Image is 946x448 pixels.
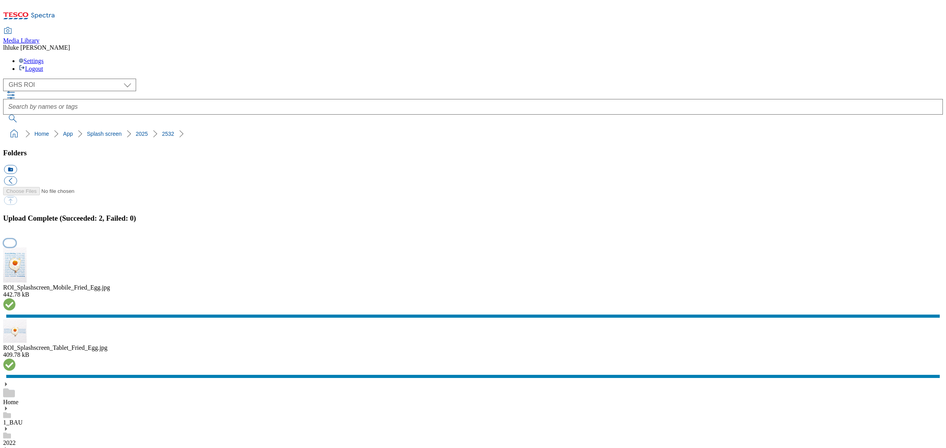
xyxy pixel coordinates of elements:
[3,344,943,351] div: ROI_Splashscreen_Tablet_Fried_Egg.jpg
[87,131,122,137] a: Splash screen
[162,131,174,137] a: 2532
[3,28,39,44] a: Media Library
[3,319,27,343] img: preview
[8,128,20,140] a: home
[63,131,73,137] a: App
[8,44,70,51] span: luke [PERSON_NAME]
[3,419,23,426] a: 1_BAU
[3,247,27,282] img: preview
[19,65,43,72] a: Logout
[19,58,44,64] a: Settings
[3,291,943,298] div: 442.78 kB
[3,99,943,115] input: Search by names or tags
[3,44,8,51] span: lh
[34,131,49,137] a: Home
[3,126,943,141] nav: breadcrumb
[136,131,148,137] a: 2025
[3,149,943,157] h3: Folders
[3,351,943,358] div: 409.78 kB
[3,399,18,405] a: Home
[3,214,943,223] h3: Upload Complete (Succeeded: 2, Failed: 0)
[3,37,39,44] span: Media Library
[3,439,16,446] a: 2022
[3,284,943,291] div: ROI_Splashscreen_Mobile_Fried_Egg.jpg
